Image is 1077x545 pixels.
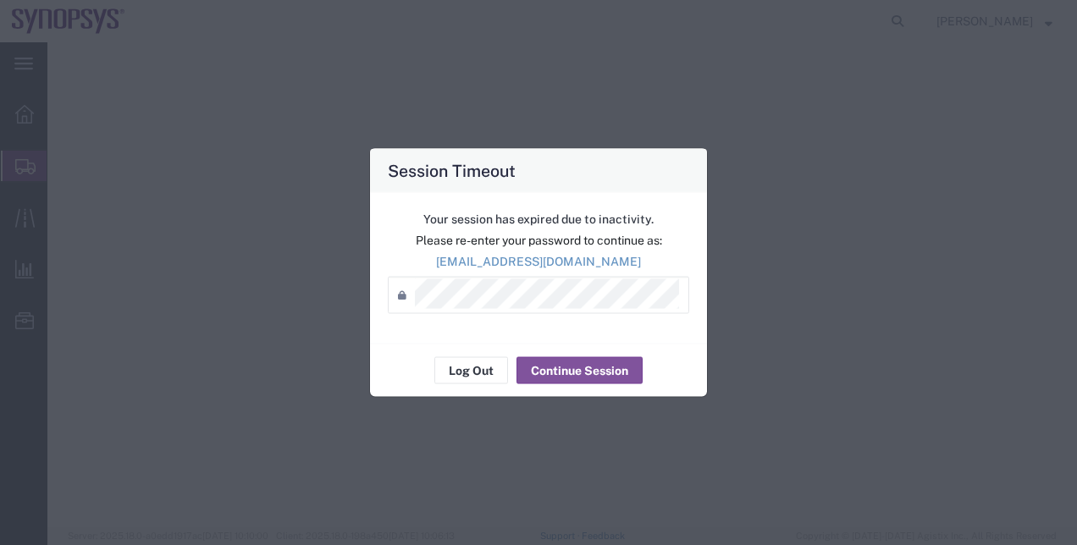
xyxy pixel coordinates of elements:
[516,357,643,384] button: Continue Session
[388,158,516,183] h4: Session Timeout
[388,253,689,271] p: [EMAIL_ADDRESS][DOMAIN_NAME]
[434,357,508,384] button: Log Out
[388,211,689,228] p: Your session has expired due to inactivity.
[388,232,689,250] p: Please re-enter your password to continue as:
